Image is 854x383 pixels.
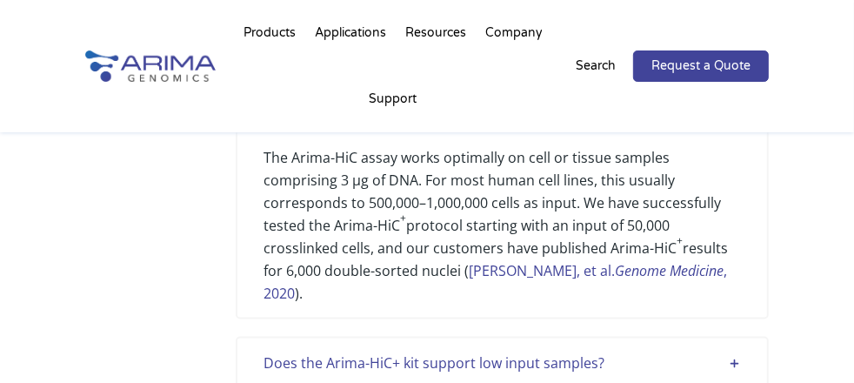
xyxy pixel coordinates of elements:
[677,233,683,248] sup: +
[400,211,406,225] sup: +
[264,124,741,305] div: The Arima-HiC assay works optimally on cell or tissue samples comprising 3 µg of DNA. For most hu...
[264,352,741,374] div: Does the Arima-HiC+ kit support low input samples?
[615,261,724,280] em: Genome Medicine
[576,55,616,77] p: Search
[264,261,727,303] a: [PERSON_NAME], et al.Genome Medicine, 2020
[85,50,216,83] img: Arima-Genomics-logo
[633,50,769,82] a: Request a Quote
